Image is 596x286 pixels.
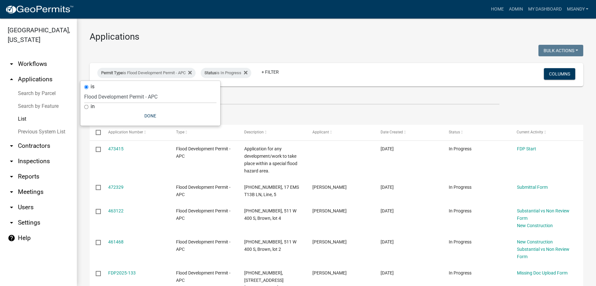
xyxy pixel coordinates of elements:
i: arrow_drop_down [8,142,15,150]
span: Flood Development Permit - APC [176,146,230,159]
span: In Progress [449,185,471,190]
datatable-header-cell: Applicant [306,125,375,140]
span: 001-010-001, 511 W 400 S, Brown, lot 2 [244,239,296,252]
button: Columns [544,68,575,80]
span: In Progress [449,146,471,151]
span: Danielle Line [312,185,347,190]
a: FDP2025-133 [108,270,136,275]
input: Search for applications [90,91,499,105]
span: Status [449,130,460,134]
a: New Construction [517,223,552,228]
i: arrow_drop_down [8,188,15,196]
a: My Dashboard [525,3,564,15]
span: Permit Type [101,70,123,75]
div: is In Progress [201,68,251,78]
a: Missing Doc Upload Form [517,270,567,275]
span: 09/04/2025 [381,146,394,151]
a: Home [488,3,506,15]
i: arrow_drop_down [8,173,15,180]
span: 001-010-001, 511 W 400 S, Brown, lot 4 [244,208,296,221]
a: Substantial vs Non Review Form [517,208,569,221]
i: arrow_drop_down [8,219,15,226]
div: is Flood Development Permit - APC [97,68,196,78]
label: in [91,104,95,109]
span: Description [244,130,264,134]
i: arrow_drop_down [8,203,15,211]
span: Type [176,130,184,134]
datatable-header-cell: Current Activity [511,125,579,140]
span: Craig E Brown [312,208,347,213]
a: + Filter [256,66,284,78]
a: msandy [564,3,591,15]
span: Flood Development Permit - APC [176,208,230,221]
span: 08/13/2025 [381,208,394,213]
h3: Applications [90,31,583,42]
a: Substantial vs Non Review Form [517,247,569,259]
span: Applicant [312,130,329,134]
a: 463122 [108,208,124,213]
span: In Progress [449,270,471,275]
i: arrow_drop_down [8,157,15,165]
span: 005-072-011, 17 EMS T13B LN, Line, 5 [244,185,299,197]
label: is [91,84,94,89]
span: Flood Development Permit - APC [176,185,230,197]
span: Flood Development Permit - APC [176,239,230,252]
span: Current Activity [517,130,543,134]
i: help [8,234,15,242]
span: Megan Carr [312,270,347,275]
a: FDP Start [517,146,536,151]
datatable-header-cell: Application Number [102,125,170,140]
span: Application Number [108,130,143,134]
a: Admin [506,3,525,15]
span: In Progress [449,208,471,213]
datatable-header-cell: Status [442,125,511,140]
i: arrow_drop_down [8,60,15,68]
datatable-header-cell: Select [90,125,102,140]
i: arrow_drop_up [8,75,15,83]
span: 07/14/2025 [381,270,394,275]
datatable-header-cell: Type [170,125,238,140]
a: Submittal Form [517,185,547,190]
span: Craig E Brown [312,239,347,244]
span: 09/02/2025 [381,185,394,190]
span: Flood Development Permit - APC [176,270,230,283]
a: New Construction [517,239,552,244]
a: 472329 [108,185,124,190]
a: 473415 [108,146,124,151]
span: 08/09/2025 [381,239,394,244]
datatable-header-cell: Date Created [375,125,443,140]
button: Bulk Actions [538,45,583,56]
span: In Progress [449,239,471,244]
span: Application for any development/work to take place within a special flood hazard area. [244,146,297,173]
button: Done [84,110,216,122]
span: Date Created [381,130,403,134]
a: 461468 [108,239,124,244]
span: Status [205,70,216,75]
datatable-header-cell: Description [238,125,306,140]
